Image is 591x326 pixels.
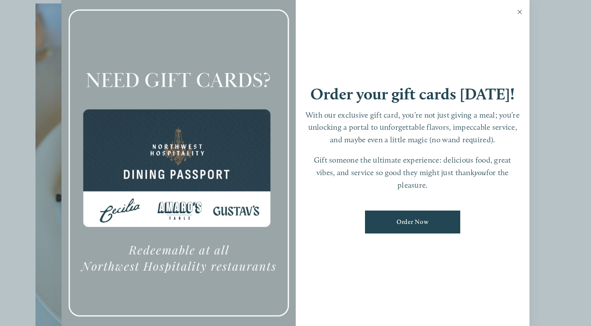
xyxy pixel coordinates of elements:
p: With our exclusive gift card, you’re not just giving a meal; you’re unlocking a portal to unforge... [304,109,521,146]
a: Close [511,1,528,25]
a: Order Now [365,211,460,233]
p: Gift someone the ultimate experience: delicious food, great vibes, and service so good they might... [304,154,521,191]
h1: Order your gift cards [DATE]! [310,86,515,102]
em: you [475,168,486,177]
